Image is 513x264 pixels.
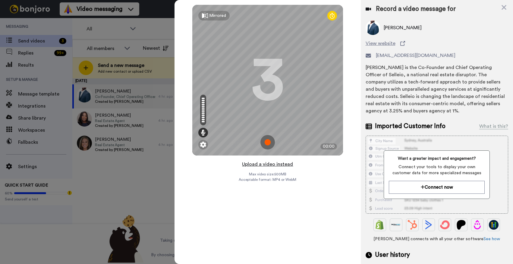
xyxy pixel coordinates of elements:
[408,220,417,230] img: Hubspot
[389,181,485,194] button: Connect now
[376,52,455,59] span: [EMAIL_ADDRESS][DOMAIN_NAME]
[200,142,206,148] img: ic_gear.svg
[366,236,508,242] span: [PERSON_NAME] connects with all your other software
[366,40,508,47] a: View website
[375,122,445,131] span: Imported Customer Info
[456,220,466,230] img: Patreon
[489,220,499,230] img: GoHighLevel
[249,172,286,177] span: Max video size: 500 MB
[424,220,433,230] img: ActiveCampaign
[389,164,485,176] span: Connect your tools to display your own customer data for more specialized messages
[366,40,395,47] span: View website
[375,220,385,230] img: Shopify
[240,160,295,168] button: Upload a video instead
[260,135,275,149] img: ic_record_start.svg
[473,220,482,230] img: Drip
[239,177,296,182] span: Acceptable format: MP4 or WebM
[366,64,508,115] div: [PERSON_NAME] is the Co-Founder and Chief Operating Officer of Selleio, a national real estate di...
[479,123,508,130] div: What is this?
[391,220,401,230] img: Ontraport
[320,143,337,149] div: 00:00
[251,58,284,103] div: 3
[375,250,410,259] span: User history
[483,237,500,241] a: See how
[440,220,450,230] img: ConvertKit
[389,156,485,162] span: Want a greater impact and engagement?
